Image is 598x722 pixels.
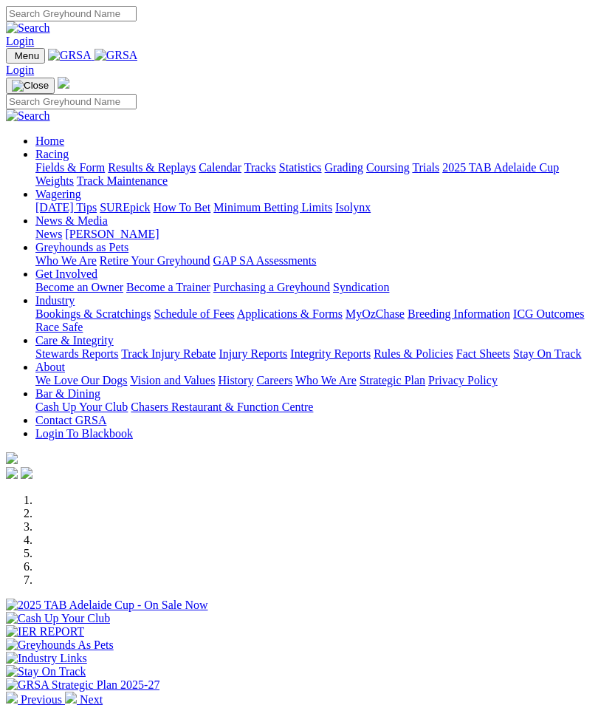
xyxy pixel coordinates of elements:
[35,148,69,160] a: Racing
[6,693,65,706] a: Previous
[154,307,234,320] a: Schedule of Fees
[58,77,69,89] img: logo-grsa-white.png
[35,401,128,413] a: Cash Up Your Club
[6,78,55,94] button: Toggle navigation
[335,201,371,214] a: Isolynx
[279,161,322,174] a: Statistics
[213,281,330,293] a: Purchasing a Greyhound
[35,414,106,426] a: Contact GRSA
[6,48,45,64] button: Toggle navigation
[6,625,84,638] img: IER REPORT
[108,161,196,174] a: Results & Replays
[237,307,343,320] a: Applications & Forms
[218,374,253,386] a: History
[35,161,105,174] a: Fields & Form
[94,49,138,62] img: GRSA
[35,334,114,347] a: Care & Integrity
[100,254,210,267] a: Retire Your Greyhound
[325,161,363,174] a: Grading
[199,161,241,174] a: Calendar
[35,347,592,361] div: Care & Integrity
[6,638,114,652] img: Greyhounds As Pets
[6,665,86,678] img: Stay On Track
[65,693,103,706] a: Next
[35,307,592,334] div: Industry
[35,374,592,387] div: About
[256,374,292,386] a: Careers
[65,228,159,240] a: [PERSON_NAME]
[35,321,83,333] a: Race Safe
[15,50,39,61] span: Menu
[412,161,439,174] a: Trials
[346,307,405,320] a: MyOzChase
[35,347,118,360] a: Stewards Reports
[35,228,62,240] a: News
[35,188,81,200] a: Wagering
[35,387,100,400] a: Bar & Dining
[35,427,133,440] a: Login To Blackbook
[428,374,498,386] a: Privacy Policy
[366,161,410,174] a: Coursing
[513,347,581,360] a: Stay On Track
[213,201,332,214] a: Minimum Betting Limits
[6,612,110,625] img: Cash Up Your Club
[80,693,103,706] span: Next
[35,134,64,147] a: Home
[6,467,18,479] img: facebook.svg
[100,201,150,214] a: SUREpick
[35,281,592,294] div: Get Involved
[35,254,592,268] div: Greyhounds as Pets
[35,201,592,214] div: Wagering
[6,64,34,76] a: Login
[6,452,18,464] img: logo-grsa-white.png
[35,201,97,214] a: [DATE] Tips
[21,467,32,479] img: twitter.svg
[408,307,510,320] a: Breeding Information
[290,347,371,360] a: Integrity Reports
[442,161,559,174] a: 2025 TAB Adelaide Cup
[35,241,128,253] a: Greyhounds as Pets
[35,214,108,227] a: News & Media
[154,201,211,214] a: How To Bet
[48,49,92,62] img: GRSA
[77,174,168,187] a: Track Maintenance
[35,268,97,280] a: Get Involved
[35,401,592,414] div: Bar & Dining
[35,307,151,320] a: Bookings & Scratchings
[6,692,18,704] img: chevron-left-pager-white.svg
[6,94,137,109] input: Search
[219,347,287,360] a: Injury Reports
[6,35,34,47] a: Login
[130,374,215,386] a: Vision and Values
[6,652,87,665] img: Industry Links
[35,281,123,293] a: Become an Owner
[35,254,97,267] a: Who We Are
[131,401,313,413] a: Chasers Restaurant & Function Centre
[65,692,77,704] img: chevron-right-pager-white.svg
[6,6,137,21] input: Search
[244,161,276,174] a: Tracks
[456,347,510,360] a: Fact Sheets
[6,678,159,692] img: GRSA Strategic Plan 2025-27
[213,254,317,267] a: GAP SA Assessments
[6,599,208,612] img: 2025 TAB Adelaide Cup - On Sale Now
[35,228,592,241] div: News & Media
[35,174,74,187] a: Weights
[6,21,50,35] img: Search
[121,347,216,360] a: Track Injury Rebate
[35,294,75,307] a: Industry
[35,161,592,188] div: Racing
[126,281,210,293] a: Become a Trainer
[295,374,357,386] a: Who We Are
[6,109,50,123] img: Search
[333,281,389,293] a: Syndication
[35,374,127,386] a: We Love Our Dogs
[513,307,584,320] a: ICG Outcomes
[35,361,65,373] a: About
[21,693,62,706] span: Previous
[374,347,453,360] a: Rules & Policies
[12,80,49,92] img: Close
[360,374,425,386] a: Strategic Plan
